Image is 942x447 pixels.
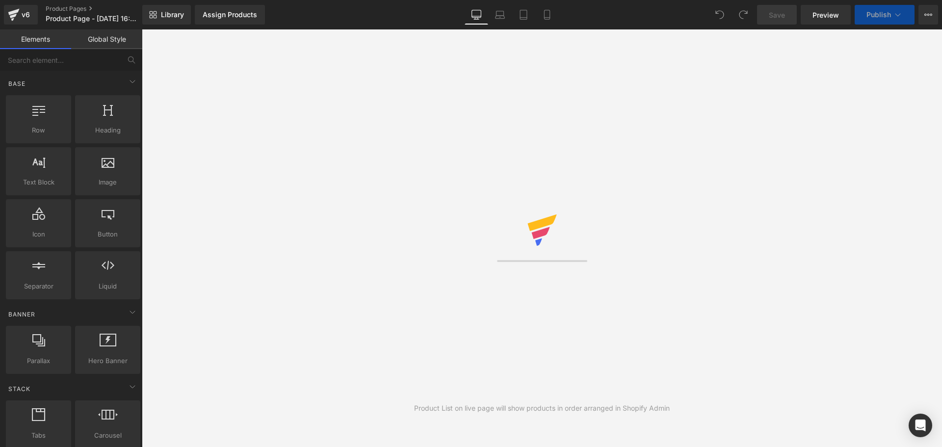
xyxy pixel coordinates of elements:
div: Open Intercom Messenger [909,414,932,437]
span: Heading [78,125,137,135]
button: Redo [733,5,753,25]
span: Publish [866,11,891,19]
a: Preview [801,5,851,25]
a: Tablet [512,5,535,25]
a: v6 [4,5,38,25]
a: New Library [142,5,191,25]
a: Global Style [71,29,142,49]
button: Publish [855,5,915,25]
span: Library [161,10,184,19]
div: Product List on live page will show products in order arranged in Shopify Admin [414,403,670,414]
span: Product Page - [DATE] 16:31:59 [46,15,140,23]
span: Banner [7,310,36,319]
span: Base [7,79,26,88]
span: Icon [9,229,68,239]
span: Carousel [78,430,137,441]
span: Parallax [9,356,68,366]
span: Preview [812,10,839,20]
a: Mobile [535,5,559,25]
span: Hero Banner [78,356,137,366]
div: v6 [20,8,32,21]
span: Liquid [78,281,137,291]
span: Image [78,177,137,187]
span: Save [769,10,785,20]
a: Laptop [488,5,512,25]
button: Undo [710,5,730,25]
a: Desktop [465,5,488,25]
span: Button [78,229,137,239]
span: Tabs [9,430,68,441]
a: Product Pages [46,5,158,13]
span: Separator [9,281,68,291]
span: Row [9,125,68,135]
button: More [918,5,938,25]
span: Text Block [9,177,68,187]
span: Stack [7,384,31,394]
div: Assign Products [203,11,257,19]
